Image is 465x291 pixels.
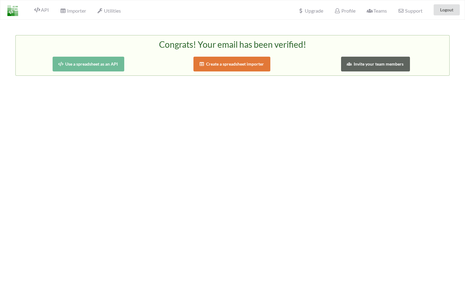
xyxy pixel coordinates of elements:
span: Teams [367,8,387,14]
button: Use a spreadsheet as an API [53,57,124,71]
span: Support [398,8,422,13]
span: Profile [334,8,355,14]
span: API [34,7,49,13]
button: Create a spreadsheet importer [193,57,270,71]
img: LogoIcon.png [7,5,18,16]
span: Utilities [97,8,121,14]
button: Logout [434,4,460,15]
span: Importer [60,8,86,14]
h2: Congrats! Your email has been verified! [22,39,443,55]
button: Invite your team members [341,57,410,71]
span: Upgrade [298,8,323,13]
